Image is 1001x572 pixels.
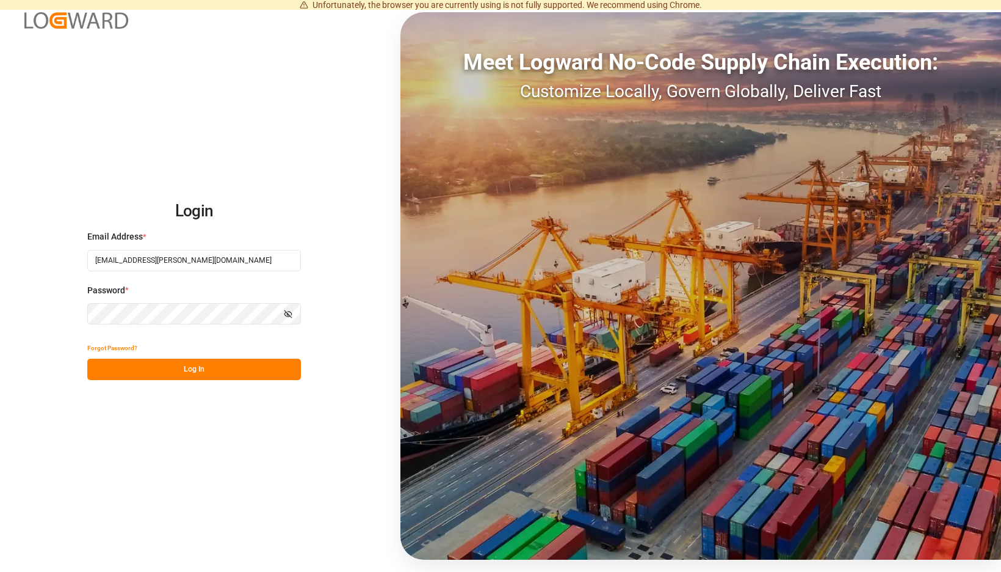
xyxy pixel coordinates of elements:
[87,337,137,359] button: Forgot Password?
[87,284,125,297] span: Password
[24,12,128,29] img: Logward_new_orange.png
[87,192,301,231] h2: Login
[87,359,301,380] button: Log In
[87,230,143,243] span: Email Address
[400,79,1001,105] div: Customize Locally, Govern Globally, Deliver Fast
[87,250,301,271] input: Enter your email
[400,46,1001,79] div: Meet Logward No-Code Supply Chain Execution:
